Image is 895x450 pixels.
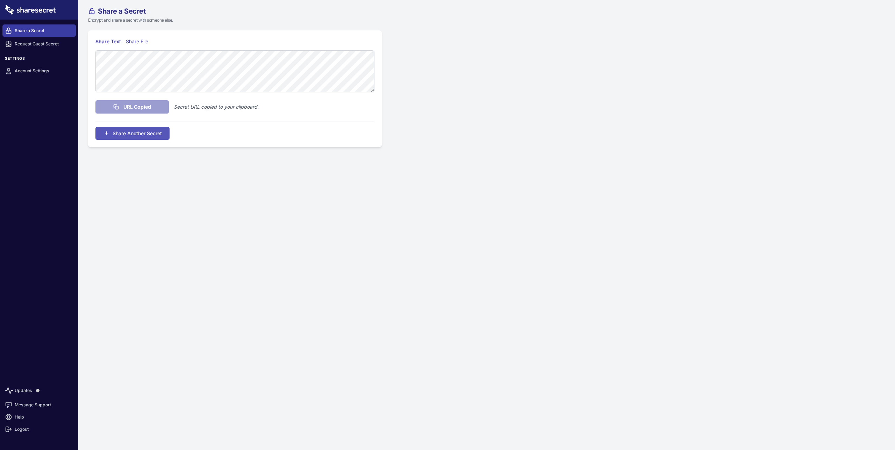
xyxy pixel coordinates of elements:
button: URL Copied [95,100,169,114]
a: Request Guest Secret [2,38,76,50]
span: URL Copied [123,103,151,111]
a: Updates [2,383,76,399]
h3: Settings [2,56,76,64]
p: Secret URL copied to your clipboard. [174,103,259,111]
div: Share Text [95,38,121,45]
span: Share a Secret [98,8,145,15]
a: Account Settings [2,65,76,77]
a: Message Support [2,399,76,411]
div: Share File [126,38,151,45]
p: Encrypt and share a secret with someone else. [88,17,421,23]
a: Logout [2,423,76,435]
iframe: Drift Widget Chat Controller [860,415,887,442]
button: Share Another Secret [95,127,170,140]
a: Help [2,411,76,423]
a: Share a Secret [2,24,76,37]
span: Share Another Secret [113,130,162,137]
